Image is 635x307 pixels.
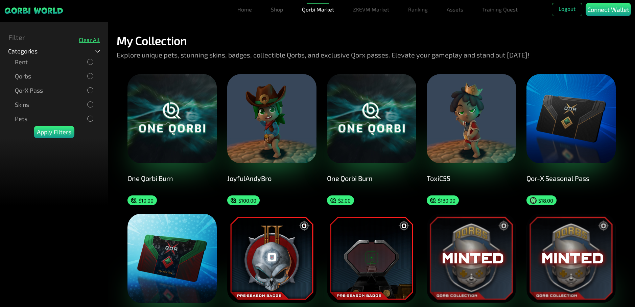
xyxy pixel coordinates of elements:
img: Qorb Premier Badge [427,214,516,303]
a: Shop [268,3,286,16]
div: Qor-X Seasonal Pass [526,174,616,182]
img: One Qorbi Burn [127,74,217,163]
img: Qorb Premier Badge [526,214,616,303]
p: Rent [15,58,28,66]
p: $ 100.00 [238,197,256,204]
p: Filter [8,32,25,42]
div: JoyfulAndyBro [227,174,317,182]
a: Home [235,3,255,16]
p: $ 2.00 [338,197,351,204]
div: One Qorbi Burn [127,174,217,182]
img: One Qorbi Burn [327,74,416,163]
img: Qor-X Seasonal Pass Holiday [127,214,217,303]
p: $ 18.00 [538,197,553,204]
p: Categories [8,48,38,55]
div: One Qorbi Burn [327,174,417,182]
p: $ 10.00 [139,197,154,204]
p: Pets [15,115,27,122]
button: Logout [552,3,582,16]
p: Qorbs [15,73,31,80]
a: Ranking [405,3,430,16]
img: Green One-Tap Sight [327,214,416,303]
a: ZKEVM Market [350,3,392,16]
img: Platinum Rookie Bronze Level 2 [227,214,316,303]
a: Training Quest [479,3,520,16]
p: Explore unique pets, stunning skins, badges, collectible Qorbs, and exclusive Qorx passes. Elevat... [117,47,529,62]
p: QorX Pass [15,87,43,94]
img: ToxiC55 [427,74,516,163]
div: Clear All [79,37,100,43]
a: Qorbi Market [299,3,337,16]
div: ToxiC55 [427,174,516,182]
p: My Collection [117,34,187,47]
p: Apply Filters [37,127,71,137]
p: $ 130.00 [438,197,455,204]
img: Qor-X Seasonal Pass [526,74,616,163]
img: JoyfulAndyBro [227,74,316,163]
img: sticky brand-logo [4,7,64,15]
p: Skins [15,101,29,108]
p: Connect Wallet [587,5,629,14]
a: Assets [444,3,466,16]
